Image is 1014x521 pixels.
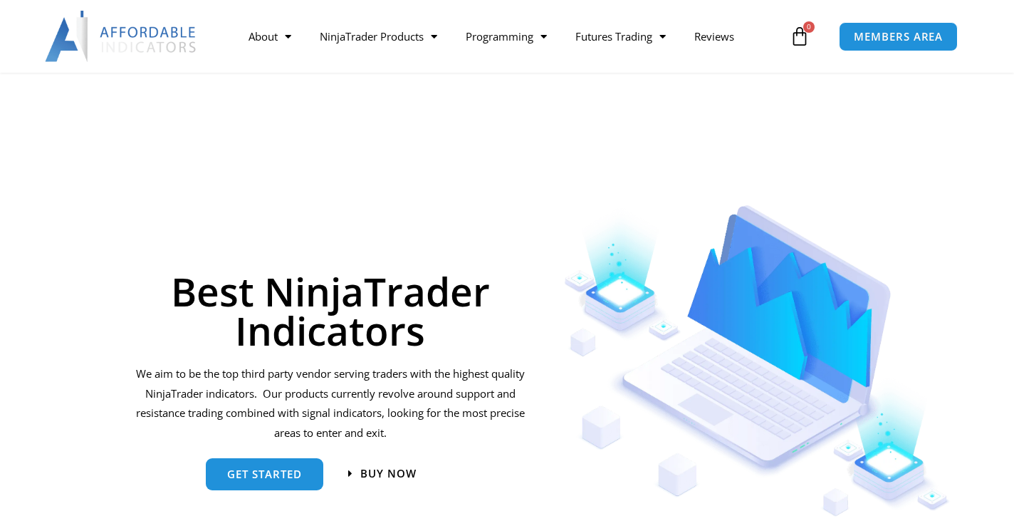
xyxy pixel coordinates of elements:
[854,31,943,42] span: MEMBERS AREA
[564,205,951,517] img: Indicators 1 | Affordable Indicators – NinjaTrader
[680,20,748,53] a: Reviews
[234,20,305,53] a: About
[45,11,198,62] img: LogoAI | Affordable Indicators – NinjaTrader
[133,364,527,443] p: We aim to be the top third party vendor serving traders with the highest quality NinjaTrader indi...
[206,458,323,490] a: get started
[451,20,561,53] a: Programming
[803,21,815,33] span: 0
[839,22,958,51] a: MEMBERS AREA
[561,20,680,53] a: Futures Trading
[234,20,786,53] nav: Menu
[768,16,831,57] a: 0
[305,20,451,53] a: NinjaTrader Products
[348,468,417,479] a: Buy now
[360,468,417,479] span: Buy now
[133,272,527,350] h1: Best NinjaTrader Indicators
[227,469,302,480] span: get started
